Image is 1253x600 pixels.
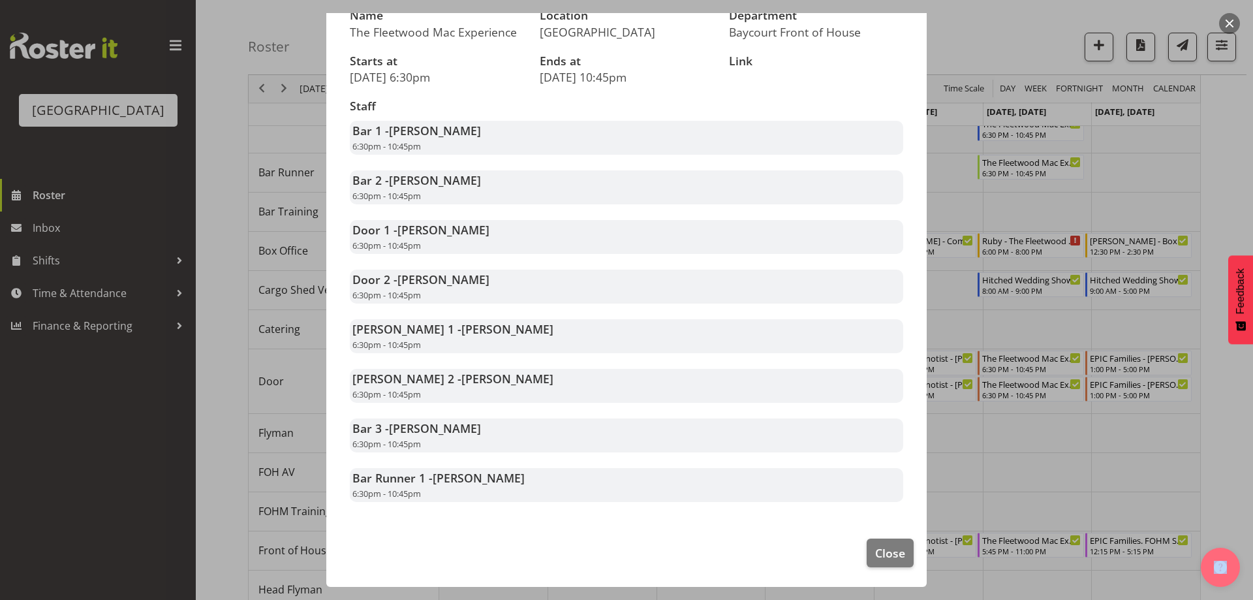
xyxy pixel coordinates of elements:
[540,9,714,22] h3: Location
[350,25,524,39] p: The Fleetwood Mac Experience
[352,420,481,436] strong: Bar 3 -
[352,190,421,202] span: 6:30pm - 10:45pm
[352,272,489,287] strong: Door 2 -
[461,371,553,387] span: [PERSON_NAME]
[352,240,421,251] span: 6:30pm - 10:45pm
[729,25,903,39] p: Baycourt Front of House
[352,438,421,450] span: 6:30pm - 10:45pm
[352,222,489,238] strong: Door 1 -
[540,25,714,39] p: [GEOGRAPHIC_DATA]
[352,123,481,138] strong: Bar 1 -
[433,470,525,486] span: [PERSON_NAME]
[389,420,481,436] span: [PERSON_NAME]
[389,123,481,138] span: [PERSON_NAME]
[461,321,553,337] span: [PERSON_NAME]
[350,70,524,84] p: [DATE] 6:30pm
[352,140,421,152] span: 6:30pm - 10:45pm
[352,371,553,387] strong: [PERSON_NAME] 2 -
[352,321,553,337] strong: [PERSON_NAME] 1 -
[540,70,714,84] p: [DATE] 10:45pm
[352,172,481,188] strong: Bar 2 -
[875,545,905,561] span: Close
[352,470,525,486] strong: Bar Runner 1 -
[352,388,421,400] span: 6:30pm - 10:45pm
[1214,561,1227,574] img: help-xxl-2.png
[397,272,489,287] span: [PERSON_NAME]
[540,55,714,68] h3: Ends at
[1228,255,1253,344] button: Feedback - Show survey
[397,222,489,238] span: [PERSON_NAME]
[1235,268,1246,314] span: Feedback
[729,9,903,22] h3: Department
[350,9,524,22] h3: Name
[352,289,421,301] span: 6:30pm - 10:45pm
[350,100,903,113] h3: Staff
[867,539,914,567] button: Close
[729,55,903,68] h3: Link
[352,488,421,499] span: 6:30pm - 10:45pm
[352,339,421,351] span: 6:30pm - 10:45pm
[350,55,524,68] h3: Starts at
[389,172,481,188] span: [PERSON_NAME]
